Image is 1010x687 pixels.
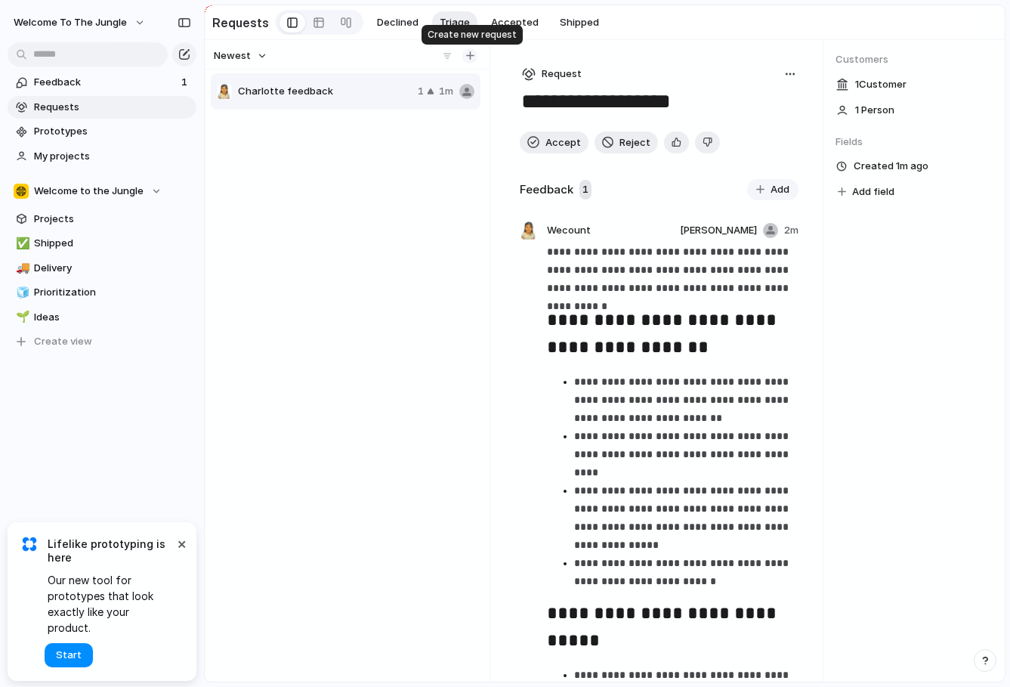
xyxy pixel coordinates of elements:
[595,132,658,154] button: Reject
[14,310,29,325] button: 🌱
[483,11,546,34] button: Accepted
[34,100,191,115] span: Requests
[14,15,127,30] span: Welcome to the Jungle
[212,46,270,66] button: Newest
[432,11,477,34] button: Triage
[377,15,419,30] span: Declined
[34,184,144,199] span: Welcome to the Jungle
[48,537,174,565] span: Lifelike prototyping is here
[16,235,26,252] div: ✅
[8,120,196,143] a: Prototypes
[212,14,269,32] h2: Requests
[520,64,584,84] button: Request
[835,135,993,150] span: Fields
[8,257,196,280] a: 🚚Delivery
[8,281,196,304] a: 🧊Prioritization
[854,159,928,174] span: Created 1m ago
[7,11,153,35] button: Welcome to the Jungle
[34,124,191,139] span: Prototypes
[34,149,191,164] span: My projects
[8,180,196,203] button: Welcome to the Jungle
[16,259,26,277] div: 🚚
[45,643,93,667] button: Start
[16,308,26,326] div: 🌱
[520,181,573,199] h2: Feedback
[8,330,196,353] button: Create view
[14,236,29,251] button: ✅
[8,306,196,329] a: 🌱Ideas
[34,334,92,349] span: Create view
[8,145,196,168] a: My projects
[855,103,894,118] span: 1 Person
[8,232,196,255] a: ✅Shipped
[34,75,177,90] span: Feedback
[16,284,26,302] div: 🧊
[8,71,196,94] a: Feedback1
[545,135,581,150] span: Accept
[418,84,424,99] span: 1
[579,180,591,200] span: 1
[855,77,907,92] span: 1 Customer
[172,534,190,552] button: Dismiss
[56,648,82,663] span: Start
[34,261,191,276] span: Delivery
[835,182,897,202] button: Add field
[8,208,196,231] a: Projects
[835,52,993,67] span: Customers
[214,48,251,63] span: Newest
[542,67,582,82] span: Request
[8,96,196,119] a: Requests
[440,15,470,30] span: Triage
[552,11,607,34] button: Shipped
[547,223,591,238] span: Wecount
[34,310,191,325] span: Ideas
[14,261,29,276] button: 🚚
[369,11,426,34] button: Declined
[491,15,539,30] span: Accepted
[181,75,190,90] span: 1
[48,572,174,636] span: Our new tool for prototypes that look exactly like your product.
[439,84,453,99] span: 1m
[34,285,191,300] span: Prioritization
[771,182,789,197] span: Add
[422,25,523,45] div: Create new request
[784,223,798,238] span: 2m
[680,223,757,238] span: [PERSON_NAME]
[238,84,412,99] span: Charlotte feedback
[852,184,894,200] span: Add field
[34,212,191,227] span: Projects
[34,236,191,251] span: Shipped
[560,15,599,30] span: Shipped
[747,179,798,200] button: Add
[14,285,29,300] button: 🧊
[520,132,588,154] button: Accept
[619,135,650,150] span: Reject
